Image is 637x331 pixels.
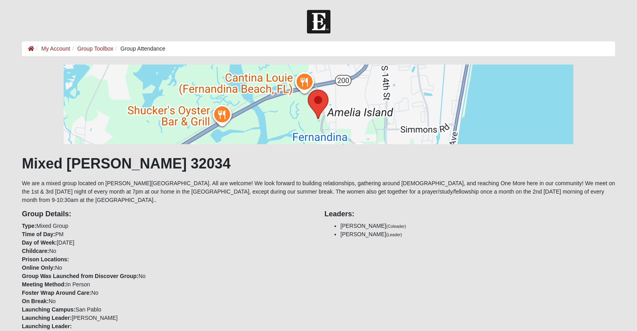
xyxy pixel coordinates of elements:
strong: Group Was Launched from Discover Group: [22,273,139,279]
strong: Day of Week: [22,239,57,246]
strong: Type: [22,223,36,229]
a: My Account [41,45,70,52]
strong: Childcare: [22,248,49,254]
strong: Launching Leader: [22,315,72,321]
strong: Launching Campus: [22,306,76,313]
h4: Leaders: [324,210,615,219]
strong: Online Only: [22,264,55,271]
li: Group Attendance [113,45,166,53]
strong: Meeting Method: [22,281,66,288]
h4: Group Details: [22,210,313,219]
small: (Coleader) [386,224,406,229]
a: Group Toolbox [77,45,113,52]
small: (Leader) [386,232,402,237]
li: [PERSON_NAME] [340,222,615,230]
h1: Mixed [PERSON_NAME] 32034 [22,155,615,172]
strong: On Break: [22,298,49,304]
img: Church of Eleven22 Logo [307,10,330,33]
li: [PERSON_NAME] [340,230,615,239]
strong: Foster Wrap Around Care: [22,290,91,296]
strong: Time of Day: [22,231,55,237]
strong: Prison Locations: [22,256,69,262]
